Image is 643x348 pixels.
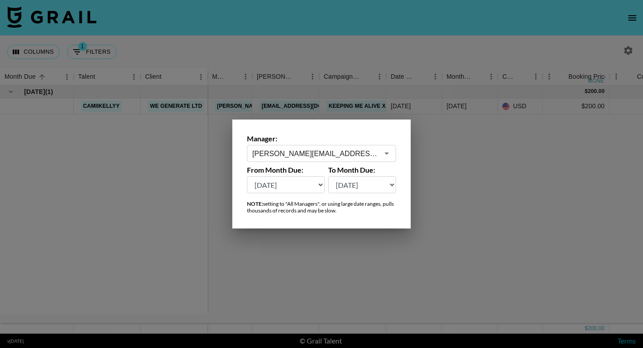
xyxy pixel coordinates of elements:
div: setting to "All Managers", or using large date ranges, pulls thousands of records and may be slow. [247,200,396,214]
label: To Month Due: [328,166,397,174]
label: Manager: [247,134,396,143]
label: From Month Due: [247,166,325,174]
button: Open [380,147,393,160]
strong: NOTE: [247,200,263,207]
